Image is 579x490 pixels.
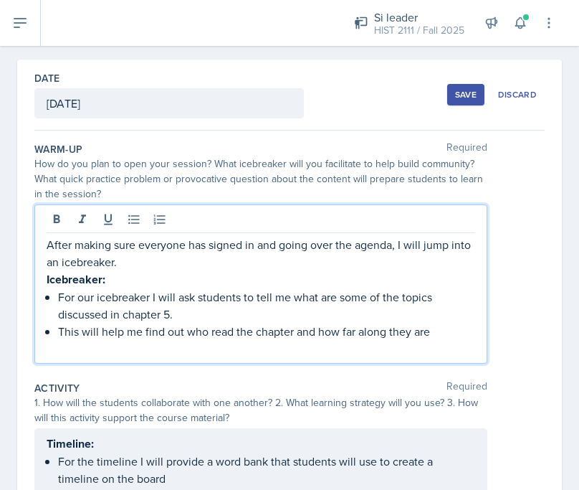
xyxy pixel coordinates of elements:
[34,71,59,85] label: Date
[58,323,475,340] p: This will help me find out who read the chapter and how far along they are
[34,381,80,395] label: Activity
[446,381,487,395] span: Required
[47,236,475,270] p: After making sure everyone has signed in and going over the agenda, I will jump into an icebreaker.
[490,84,545,105] button: Discard
[47,271,105,288] strong: Icebreaker:
[47,435,94,452] strong: Timeline:
[34,156,487,202] div: How do you plan to open your session? What icebreaker will you facilitate to help build community...
[58,288,475,323] p: For our icebreaker I will ask students to tell me what are some of the topics discussed in chapte...
[498,89,537,100] div: Discard
[374,23,464,38] div: HIST 2111 / Fall 2025
[446,142,487,156] span: Required
[455,89,477,100] div: Save
[58,453,475,487] p: For the timeline I will provide a word bank that students will use to create a timeline on the board
[447,84,484,105] button: Save
[34,142,82,156] label: Warm-Up
[374,9,464,26] div: Si leader
[34,395,487,425] div: 1. How will the students collaborate with one another? 2. What learning strategy will you use? 3....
